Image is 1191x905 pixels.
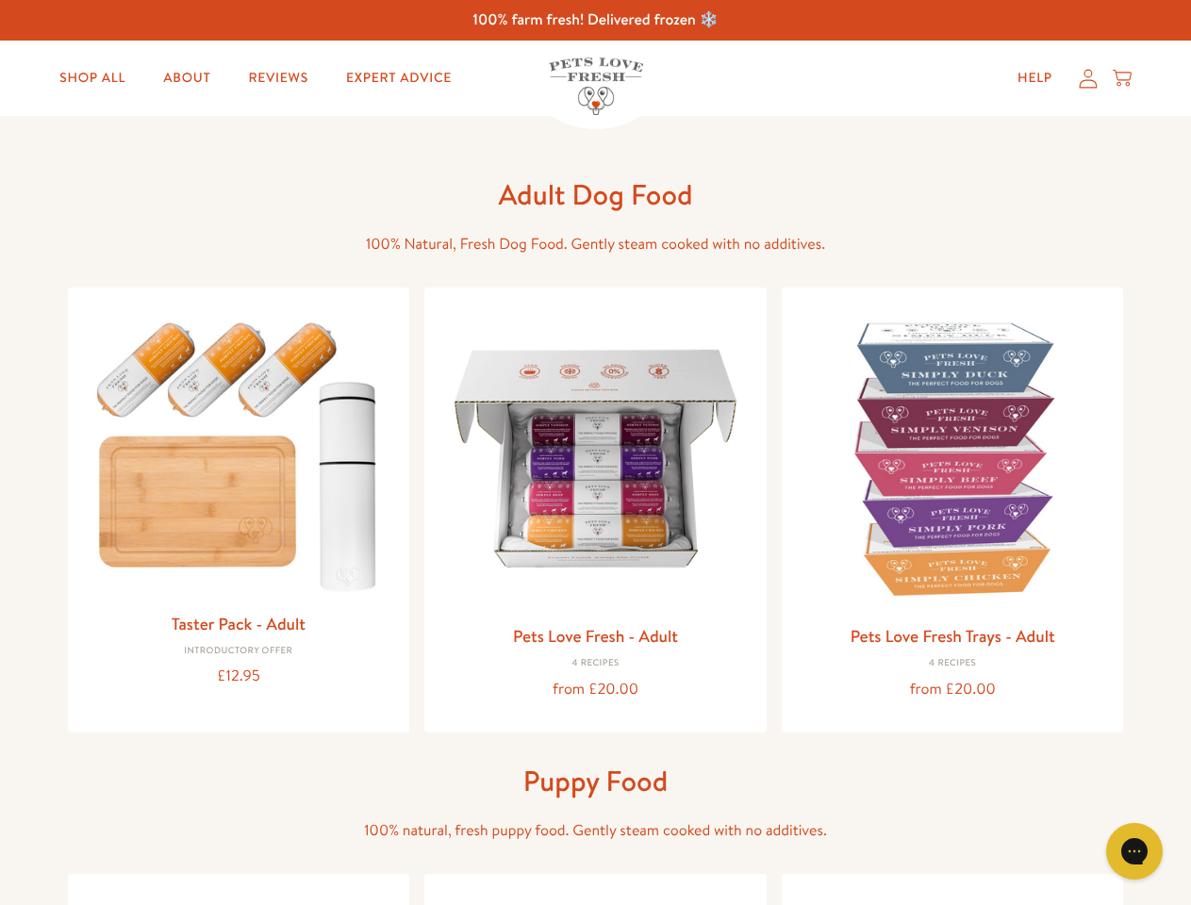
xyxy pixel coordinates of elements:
[83,664,395,689] div: £12.95
[44,59,141,97] a: Shop All
[364,820,827,841] span: 100% natural, fresh puppy food. Gently steam cooked with no additives.
[1097,816,1172,886] iframe: Gorgias live chat messenger
[294,176,898,213] h1: Adult Dog Food
[233,59,323,97] a: Reviews
[439,658,752,669] div: 4 Recipes
[172,612,306,635] a: Taster Pack - Adult
[797,303,1109,615] img: Pets Love Fresh Trays - Adult
[549,58,643,115] img: Pets Love Fresh
[797,677,1109,702] div: from £20.00
[83,303,395,601] img: Taster Pack - Adult
[513,624,678,648] a: Pets Love Fresh - Adult
[83,646,395,657] div: Introductory Offer
[439,677,752,702] div: from £20.00
[148,59,225,97] a: About
[294,763,898,799] h1: Puppy Food
[797,658,1109,669] div: 4 Recipes
[1002,59,1067,97] a: Help
[331,59,467,97] a: Expert Advice
[366,234,825,255] span: 100% Natural, Fresh Dog Food. Gently steam cooked with no additives.
[851,624,1055,648] a: Pets Love Fresh Trays - Adult
[439,303,752,615] img: Pets Love Fresh - Adult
